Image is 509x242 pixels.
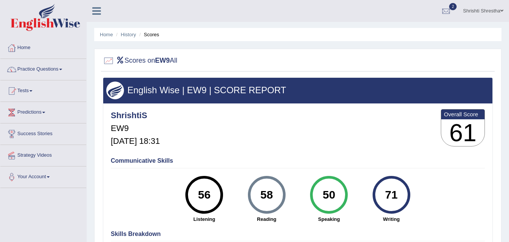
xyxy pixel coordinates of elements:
a: Success Stories [0,123,86,142]
h4: Communicative Skills [111,157,485,164]
div: 50 [315,179,343,211]
a: Home [0,37,86,56]
b: EW9 [155,57,170,64]
a: History [121,32,136,37]
span: 2 [449,3,457,10]
div: 71 [378,179,405,211]
a: Your Account [0,166,86,185]
h5: EW9 [111,124,160,133]
div: 56 [191,179,218,211]
h2: Scores on All [103,55,177,66]
strong: Reading [239,216,294,223]
b: Overall Score [444,111,482,117]
a: Strategy Videos [0,145,86,164]
h4: Skills Breakdown [111,231,485,237]
h3: 61 [441,119,485,146]
strong: Speaking [302,216,357,223]
li: Scores [138,31,159,38]
a: Tests [0,80,86,99]
h5: [DATE] 18:31 [111,137,160,146]
a: Practice Questions [0,59,86,78]
a: Home [100,32,113,37]
img: wings.png [106,82,124,99]
h4: ShrishtiS [111,111,160,120]
div: 58 [253,179,280,211]
a: Predictions [0,102,86,121]
strong: Listening [177,216,232,223]
strong: Writing [364,216,419,223]
h3: English Wise | EW9 | SCORE REPORT [106,85,489,95]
